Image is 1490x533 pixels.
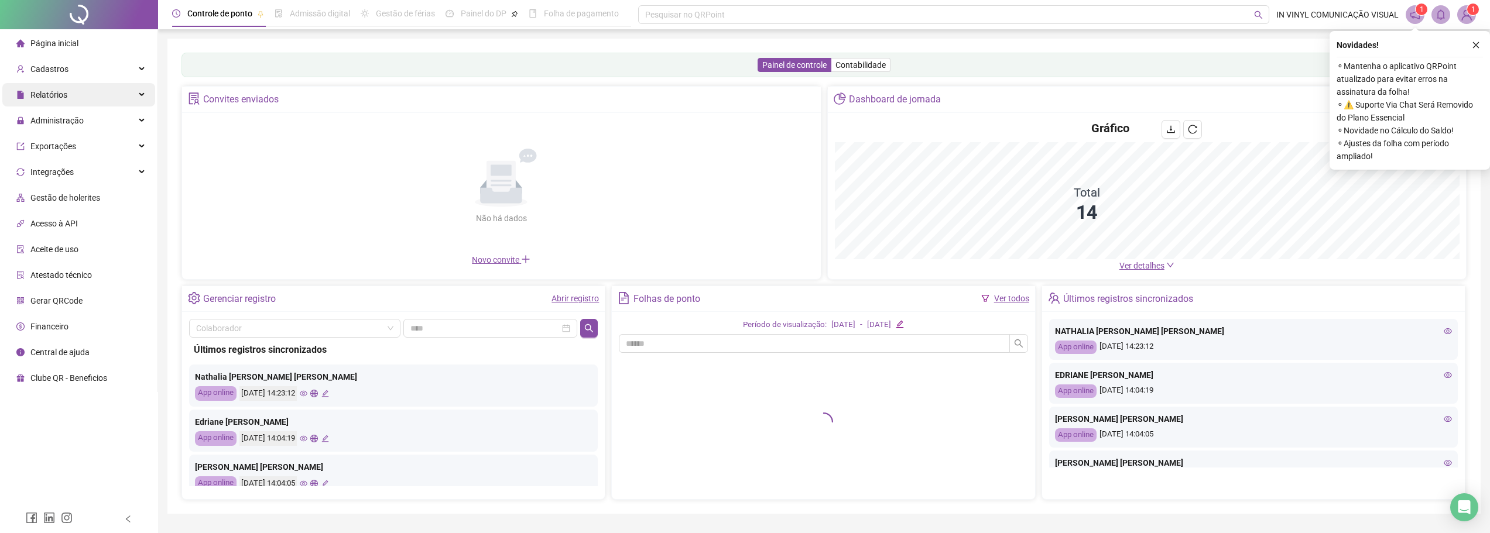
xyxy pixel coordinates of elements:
span: eye [300,390,307,397]
a: Ver detalhes down [1119,261,1174,270]
span: bell [1436,9,1446,20]
div: Convites enviados [203,90,279,109]
div: Período de visualização: [743,319,827,331]
span: edit [321,390,329,397]
span: edit [321,480,329,487]
span: filter [981,294,989,302]
span: Clube QR - Beneficios [30,373,107,383]
span: api [16,219,25,228]
div: Dashboard de jornada [849,90,941,109]
span: pushpin [511,11,518,18]
span: reload [1188,125,1197,134]
div: [PERSON_NAME] [PERSON_NAME] [1055,412,1452,425]
span: Financeiro [30,322,68,331]
div: [DATE] 14:23:12 [1055,341,1452,354]
span: team [1048,292,1060,304]
span: global [310,435,318,442]
div: - [860,319,862,331]
span: eye [1444,371,1452,379]
div: [DATE] 14:04:05 [1055,428,1452,442]
span: Gerar QRCode [30,296,83,305]
div: Edriane [PERSON_NAME] [195,415,592,428]
span: file-text [618,292,630,304]
span: Painel de controle [762,60,827,70]
span: Gestão de holerites [30,193,100,202]
span: loading [811,410,835,434]
sup: Atualize o seu contato no menu Meus Dados [1467,4,1479,15]
span: solution [16,271,25,279]
span: search [584,324,594,333]
span: close [1472,41,1480,49]
span: file [16,91,25,99]
div: [DATE] [831,319,855,331]
div: Open Intercom Messenger [1450,493,1478,521]
span: IN VINYL COMUNICAÇÃO VISUAL [1276,8,1399,21]
div: [PERSON_NAME] [PERSON_NAME] [195,460,592,473]
span: ⚬ Mantenha o aplicativo QRPoint atualizado para evitar erros na assinatura da folha! [1337,60,1483,98]
div: App online [195,386,237,401]
div: App online [195,476,237,491]
span: Cadastros [30,64,68,74]
div: App online [1055,384,1097,398]
div: [DATE] 14:23:12 [239,386,297,401]
span: 1 [1420,5,1424,13]
span: clock-circle [172,9,180,18]
span: Integrações [30,167,74,177]
span: lock [16,116,25,125]
span: plus [521,255,530,264]
div: [DATE] 14:04:19 [1055,384,1452,398]
span: book [529,9,537,18]
h4: Gráfico [1091,120,1129,136]
span: Novidades ! [1337,39,1379,51]
span: eye [1444,459,1452,467]
span: audit [16,245,25,253]
div: App online [1055,341,1097,354]
span: edit [321,435,329,442]
span: Exportações [30,142,76,151]
span: Atestado técnico [30,270,92,280]
span: ⚬ Ajustes da folha com período ampliado! [1337,137,1483,163]
span: global [310,390,318,397]
a: Ver todos [994,294,1029,303]
span: eye [300,480,307,487]
span: Novo convite [472,255,530,264]
span: solution [188,92,200,105]
span: home [16,39,25,47]
span: search [1254,11,1263,19]
span: eye [300,435,307,442]
span: Acesso à API [30,219,78,228]
span: qrcode [16,297,25,305]
div: [DATE] 14:04:19 [239,431,297,446]
span: Relatórios [30,90,67,99]
span: Página inicial [30,39,78,48]
div: App online [1055,428,1097,442]
span: dollar [16,322,25,331]
span: setting [188,292,200,304]
span: down [1166,261,1174,269]
div: [DATE] [867,319,891,331]
span: ⚬ Novidade no Cálculo do Saldo! [1337,124,1483,137]
div: Não há dados [447,212,555,225]
span: eye [1444,415,1452,423]
span: Gestão de férias [376,9,435,18]
span: instagram [61,512,73,524]
div: Últimos registros sincronizados [1063,289,1193,309]
span: pie-chart [834,92,846,105]
a: Abrir registro [552,294,599,303]
span: sync [16,168,25,176]
span: eye [1444,327,1452,335]
span: export [16,142,25,150]
span: notification [1410,9,1420,20]
span: pushpin [257,11,264,18]
span: Admissão digital [290,9,350,18]
span: sun [361,9,369,18]
span: Aceite de uso [30,245,78,254]
div: Nathalia [PERSON_NAME] [PERSON_NAME] [195,370,592,383]
span: search [1014,339,1023,348]
span: edit [896,320,903,328]
span: global [310,480,318,487]
div: NATHALIA [PERSON_NAME] [PERSON_NAME] [1055,325,1452,338]
div: [PERSON_NAME] [PERSON_NAME] [1055,456,1452,469]
div: Últimos registros sincronizados [194,342,593,357]
span: download [1166,125,1176,134]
